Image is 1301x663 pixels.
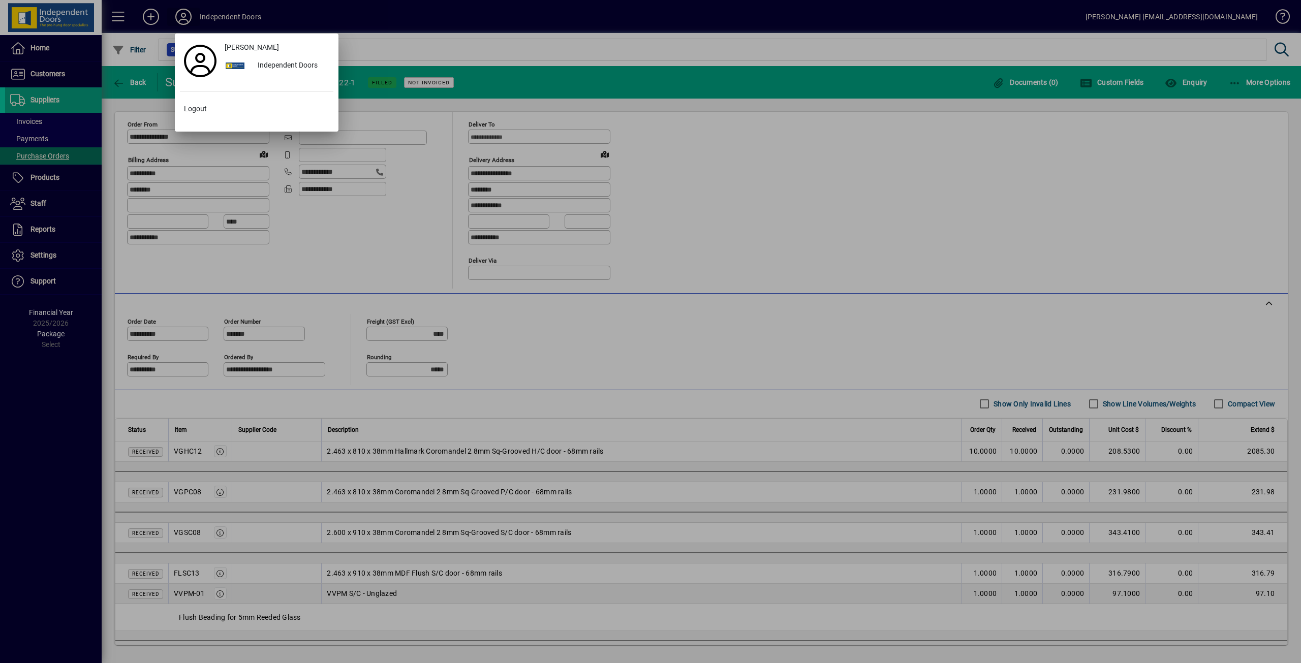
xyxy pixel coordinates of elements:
button: Logout [180,100,333,118]
span: [PERSON_NAME] [225,42,279,53]
a: [PERSON_NAME] [221,39,333,57]
a: Profile [180,52,221,70]
button: Independent Doors [221,57,333,75]
span: Logout [184,104,207,114]
div: Independent Doors [250,57,333,75]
